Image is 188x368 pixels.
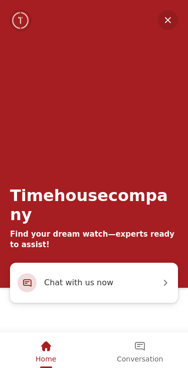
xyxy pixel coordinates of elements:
[10,263,178,303] div: Chat with us now
[117,355,163,363] span: Conversation
[36,355,56,363] span: Home
[10,229,178,250] div: Find your dream watch—experts ready to assist!
[1,333,91,366] div: Home
[158,10,178,30] em: Minimize
[93,333,187,366] div: Conversation
[44,276,160,289] span: Chat with us now
[11,11,31,31] img: Company logo
[10,186,178,224] div: Timehousecompany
